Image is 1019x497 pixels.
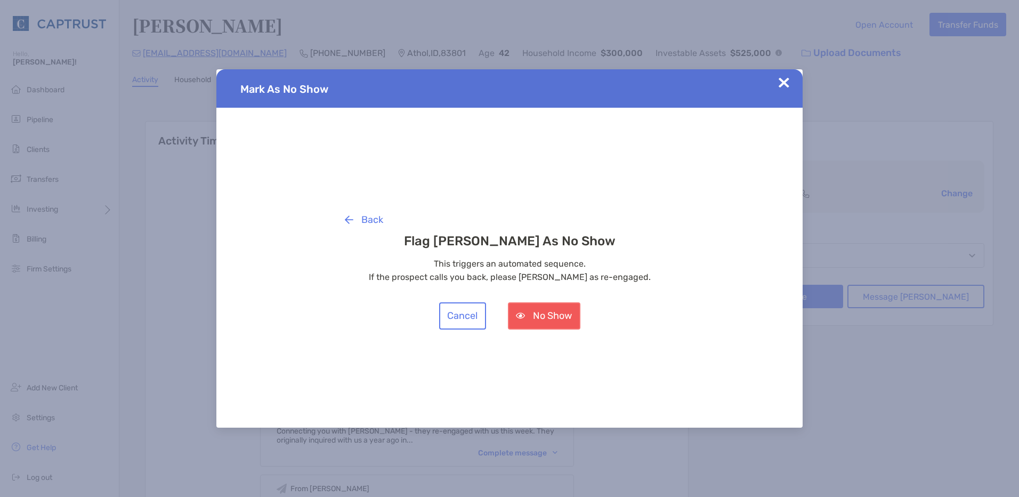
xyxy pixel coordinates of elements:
img: button icon [516,312,525,319]
h3: Flag [PERSON_NAME] As No Show [336,234,683,248]
button: Back [336,206,391,234]
img: button icon [345,215,353,224]
button: Cancel [439,302,486,330]
img: Close Updates Zoe [779,77,789,88]
p: This triggers an automated sequence. [336,257,683,270]
p: If the prospect calls you back, please [PERSON_NAME] as re-engaged. [336,270,683,284]
button: No Show [508,302,580,330]
span: Mark As No Show [240,83,328,95]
